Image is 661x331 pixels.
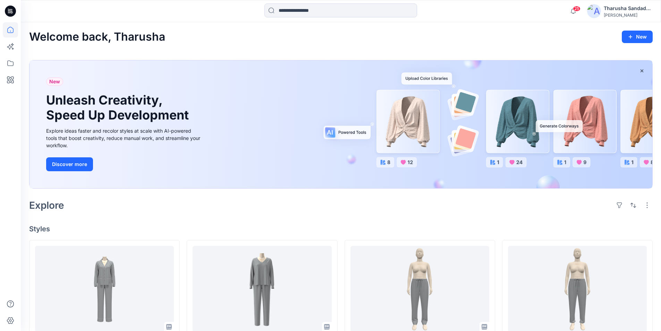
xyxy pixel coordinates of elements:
button: New [622,31,653,43]
div: Tharusha Sandadeepa [604,4,652,13]
a: Discover more [46,157,202,171]
button: Discover more [46,157,93,171]
span: 25 [573,6,581,11]
span: New [49,77,60,86]
h1: Unleash Creativity, Speed Up Development [46,93,192,123]
div: [PERSON_NAME] [604,13,652,18]
div: Explore ideas faster and recolor styles at scale with AI-powered tools that boost creativity, red... [46,127,202,149]
h2: Welcome back, Tharusha [29,31,165,43]
h4: Styles [29,225,653,233]
h2: Explore [29,200,64,211]
img: avatar [587,4,601,18]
